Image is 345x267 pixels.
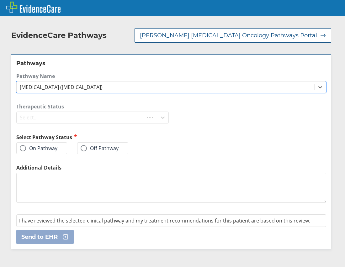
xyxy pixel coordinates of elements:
button: Send to EHR [16,230,74,244]
label: Off Pathway [81,145,119,151]
label: Pathway Name [16,73,326,80]
h2: Pathways [16,60,326,67]
label: Additional Details [16,164,326,171]
h2: Select Pathway Status [16,133,169,141]
h2: EvidenceCare Pathways [11,31,107,40]
button: [PERSON_NAME] [MEDICAL_DATA] Oncology Pathways Portal [135,28,331,43]
img: EvidenceCare [6,2,61,13]
span: Send to EHR [21,233,58,241]
label: On Pathway [20,145,57,151]
span: I have reviewed the selected clinical pathway and my treatment recommendations for this patient a... [19,217,310,224]
span: [PERSON_NAME] [MEDICAL_DATA] Oncology Pathways Portal [140,32,317,39]
label: Therapeutic Status [16,103,169,110]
